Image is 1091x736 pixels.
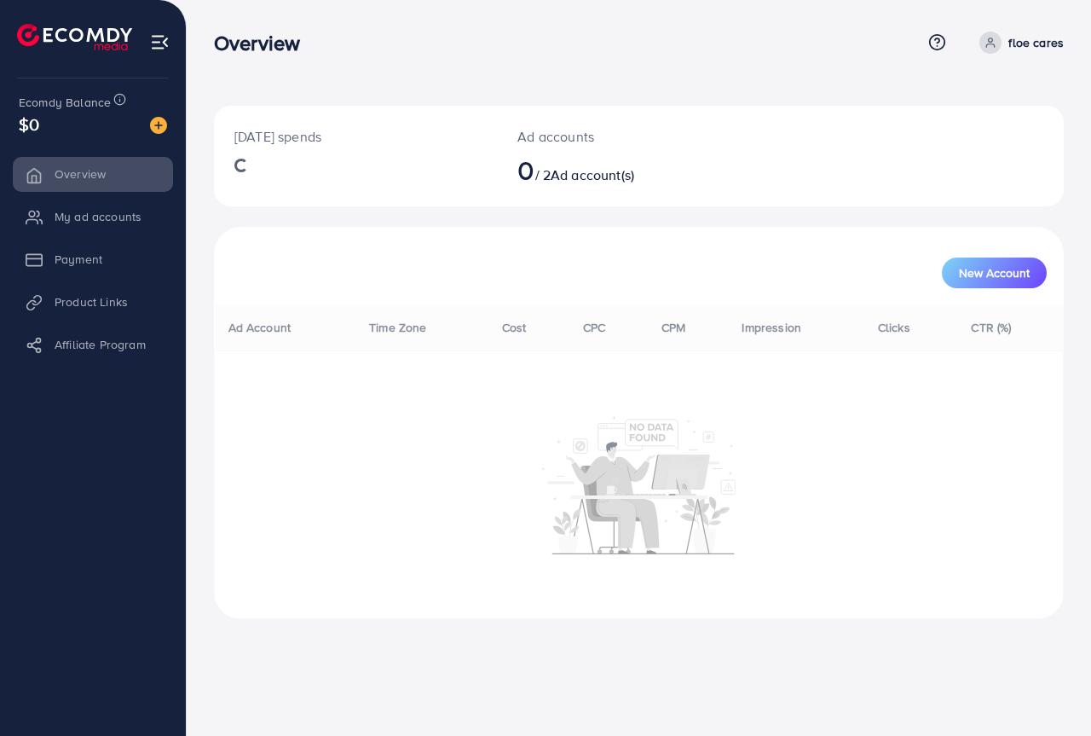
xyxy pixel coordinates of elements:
[942,258,1047,288] button: New Account
[551,165,634,184] span: Ad account(s)
[17,24,132,50] img: logo
[214,31,314,55] h3: Overview
[517,126,689,147] p: Ad accounts
[973,32,1064,54] a: floe cares
[234,126,476,147] p: [DATE] spends
[517,154,689,186] h2: / 2
[517,150,534,189] span: 0
[150,117,167,134] img: image
[150,32,170,52] img: menu
[959,267,1030,279] span: New Account
[1008,32,1064,53] p: floe cares
[19,112,39,136] span: $0
[19,94,111,111] span: Ecomdy Balance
